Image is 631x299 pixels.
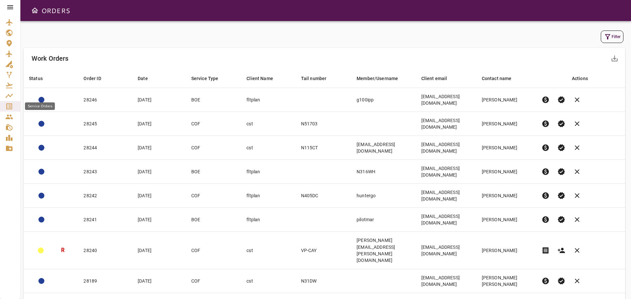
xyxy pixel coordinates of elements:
span: verified [557,277,565,285]
td: [EMAIL_ADDRESS][DOMAIN_NAME] [351,136,416,160]
td: COF [186,269,242,293]
td: COF [186,136,242,160]
td: [PERSON_NAME] [477,208,536,232]
span: paid [542,192,549,200]
span: paid [542,216,549,224]
td: [DATE] [132,208,186,232]
td: fltplan [241,88,295,112]
div: Service Type [191,75,219,82]
span: clear [573,168,581,176]
td: [PERSON_NAME] [477,88,536,112]
td: 28241 [78,208,132,232]
div: ACTION REQUIRED [38,217,44,223]
button: Set Permit Ready [553,212,569,227]
td: [EMAIL_ADDRESS][DOMAIN_NAME] [416,184,477,208]
td: [PERSON_NAME] [477,136,536,160]
span: Tail number [301,75,335,82]
span: clear [573,216,581,224]
td: BOE [186,208,242,232]
button: Cancel order [569,164,585,180]
h6: ORDERS [41,5,70,16]
div: Order ID [83,75,101,82]
span: paid [542,168,549,176]
td: COF [186,184,242,208]
button: Create customer [553,243,569,258]
button: Set Permit Ready [553,116,569,132]
td: 28240 [78,232,132,269]
div: ADMIN [38,193,44,199]
td: [DATE] [132,88,186,112]
div: ADMIN [38,247,44,253]
td: [DATE] [132,184,186,208]
td: [EMAIL_ADDRESS][DOMAIN_NAME] [416,232,477,269]
button: Open drawer [28,4,41,17]
span: paid [542,96,549,104]
button: Cancel order [569,212,585,227]
td: cst [241,136,295,160]
span: verified [557,192,565,200]
div: ACTION REQUIRED [38,97,44,103]
h6: Work Orders [32,53,69,64]
td: [EMAIL_ADDRESS][DOMAIN_NAME] [416,136,477,160]
button: Pre-Invoice order [538,116,553,132]
td: [PERSON_NAME] [477,160,536,184]
button: Cancel order [569,140,585,156]
span: verified [557,216,565,224]
td: N316WH [351,160,416,184]
div: Client email [421,75,447,82]
span: verified [557,144,565,152]
span: clear [573,246,581,254]
button: Set Permit Ready [553,273,569,289]
button: Pre-Invoice order [538,92,553,108]
button: Cancel order [569,92,585,108]
td: VP-CAY [296,232,351,269]
button: Export [607,51,622,66]
td: [DATE] [132,269,186,293]
button: Pre-Invoice order [538,188,553,203]
div: Date [138,75,148,82]
td: [DATE] [132,136,186,160]
td: [EMAIL_ADDRESS][DOMAIN_NAME] [416,160,477,184]
td: 28246 [78,88,132,112]
span: Status [29,75,51,82]
td: N31DW [296,269,351,293]
button: Invoice order [538,243,553,258]
td: [EMAIL_ADDRESS][DOMAIN_NAME] [416,88,477,112]
div: Member/Username [357,75,398,82]
button: Pre-Invoice order [538,164,553,180]
span: Client email [421,75,456,82]
button: Set Permit Ready [553,188,569,203]
td: BOE [186,160,242,184]
td: [PERSON_NAME] [477,232,536,269]
button: Set Permit Ready [553,92,569,108]
td: cst [241,269,295,293]
span: verified [557,120,565,128]
td: [DATE] [132,160,186,184]
td: huntergo [351,184,416,208]
span: clear [573,277,581,285]
span: clear [573,192,581,200]
button: Pre-Invoice order [538,140,553,156]
div: Service Orders [25,102,55,110]
div: ACTION REQUIRED [38,145,44,151]
td: N51703 [296,112,351,136]
td: N405DC [296,184,351,208]
td: 28244 [78,136,132,160]
button: Cancel order [569,188,585,203]
span: receipt [542,246,549,254]
span: paid [542,144,549,152]
td: pilotmar [351,208,416,232]
button: Filter [601,31,623,43]
button: Cancel order [569,116,585,132]
td: [PERSON_NAME] [477,184,536,208]
span: clear [573,96,581,104]
div: Status [29,75,43,82]
td: cst [241,232,295,269]
td: fltplan [241,184,295,208]
td: fltplan [241,160,295,184]
span: verified [557,168,565,176]
span: clear [573,144,581,152]
td: COF [186,232,242,269]
span: paid [542,277,549,285]
button: Cancel order [569,273,585,289]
